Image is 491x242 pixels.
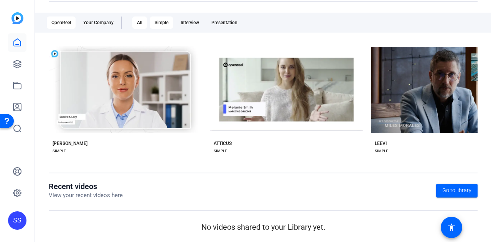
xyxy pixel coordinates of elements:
div: SS [8,211,26,230]
p: View your recent videos here [49,191,123,200]
mat-icon: accessibility [447,223,456,232]
div: All [132,16,147,29]
div: Simple [150,16,173,29]
div: OpenReel [47,16,76,29]
div: SIMPLE [375,148,388,154]
img: blue-gradient.svg [12,12,23,24]
div: SIMPLE [53,148,66,154]
div: ATTICUS [214,140,232,147]
p: No videos shared to your Library yet. [49,221,478,233]
div: [PERSON_NAME] [53,140,87,147]
div: Presentation [207,16,242,29]
div: Interview [176,16,204,29]
a: Go to library [436,184,478,198]
h1: Recent videos [49,182,123,191]
div: LEEVI [375,140,387,147]
div: Your Company [79,16,118,29]
div: SIMPLE [214,148,227,154]
span: Go to library [442,186,471,194]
